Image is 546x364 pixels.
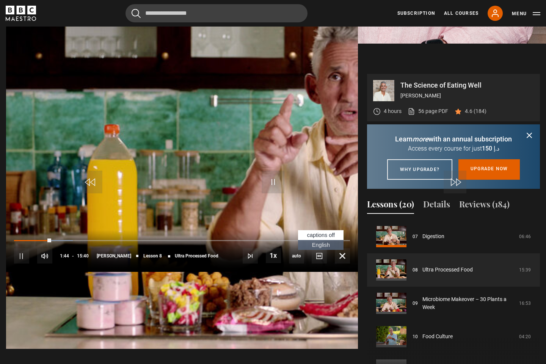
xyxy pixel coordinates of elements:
p: 4 hours [384,107,402,115]
span: captions off [307,232,335,238]
button: Toggle navigation [512,10,540,17]
i: more [413,135,428,143]
p: 4.6 (184) [465,107,486,115]
button: Fullscreen [335,248,350,264]
span: English [312,242,330,248]
button: Submit the search query [132,9,141,18]
button: Pause [14,248,29,264]
button: Mute [37,248,52,264]
button: Reviews (184) [459,198,510,214]
a: 56 page PDF [408,107,448,115]
button: Captions [312,248,327,264]
span: 150 د.إ [482,145,499,152]
div: Progress Bar [14,240,350,242]
a: Subscription [397,10,435,17]
input: Search [126,4,308,22]
span: Lesson 8 [143,254,162,258]
p: The Science of Eating Well [400,82,534,89]
svg: BBC Maestro [6,6,36,21]
span: [PERSON_NAME] [97,254,131,258]
span: Ultra Processed Food [175,254,218,258]
a: All Courses [444,10,479,17]
span: 15:40 [77,249,89,263]
span: - [72,253,74,259]
span: 1:44 [60,249,69,263]
button: Details [423,198,450,214]
a: Why upgrade? [387,159,452,180]
p: Access every course for just [376,144,531,153]
p: [PERSON_NAME] [400,92,534,100]
div: Current quality: 360p [289,248,304,264]
a: Digestion [422,232,444,240]
a: Upgrade now [458,159,520,180]
p: Learn with an annual subscription [376,134,531,144]
a: Food Culture [422,333,453,340]
video-js: Video Player [6,74,358,272]
a: Ultra Processed Food [422,266,473,274]
span: auto [289,248,304,264]
button: Lessons (20) [367,198,414,214]
button: Playback Rate [266,248,281,263]
a: Microbiome Makeover – 30 Plants a Week [422,295,515,311]
button: Next Lesson [243,248,258,264]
